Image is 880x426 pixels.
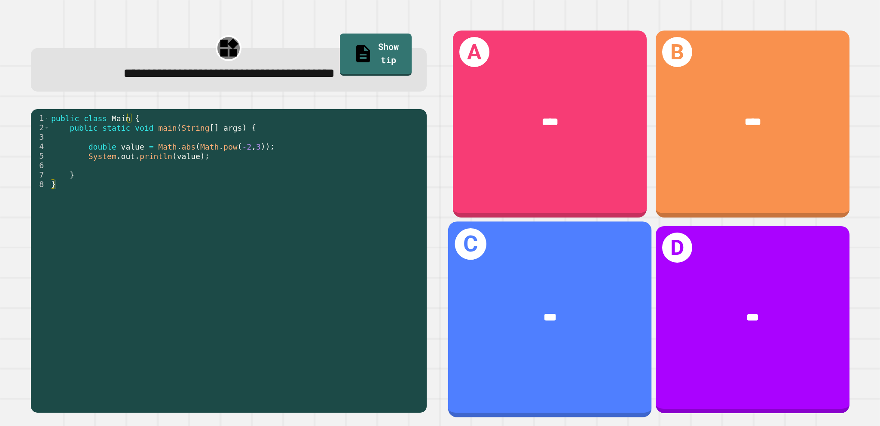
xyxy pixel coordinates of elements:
div: 3 [31,132,49,142]
div: 4 [31,142,49,151]
div: 8 [31,180,49,189]
div: 1 [31,113,49,123]
div: 7 [31,170,49,180]
div: 5 [31,151,49,161]
span: Toggle code folding, rows 1 through 8 [44,113,49,123]
div: 6 [31,161,49,170]
h1: D [662,233,692,263]
span: Toggle code folding, rows 2 through 7 [44,123,49,132]
h1: C [455,228,486,260]
h1: A [459,37,489,67]
h1: B [662,37,692,67]
div: 2 [31,123,49,132]
a: Show tip [340,34,412,76]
